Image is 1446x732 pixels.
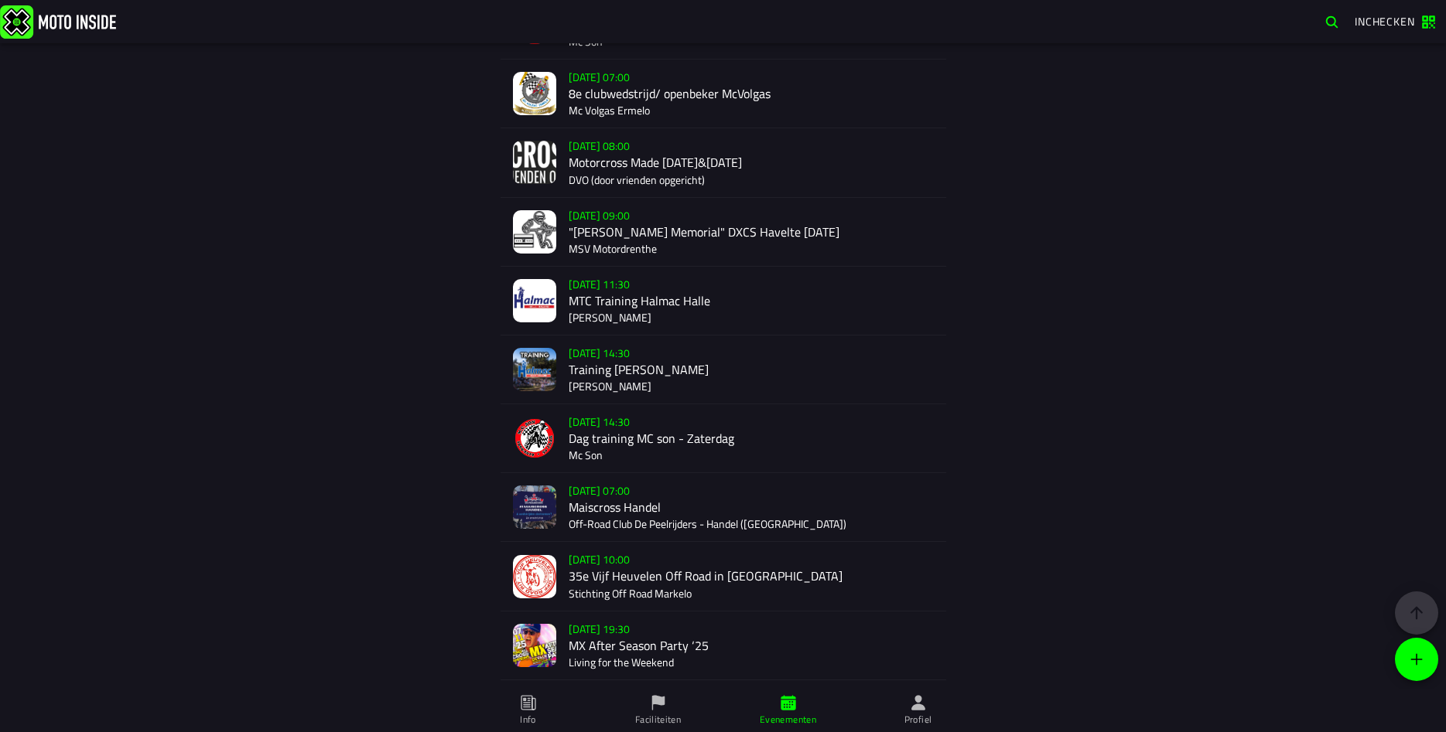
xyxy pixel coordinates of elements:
[501,128,946,197] a: event-image[DATE] 08:00Motorcross Made [DATE]&[DATE]DVO (door vrienden opgericht)
[1347,9,1443,34] a: Inchecken
[501,404,946,473] a: event-image[DATE] 14:30Dag training MC son - ZaterdagMc Son
[513,72,556,115] img: event-image
[501,60,946,128] a: event-image[DATE] 07:008e clubwedstrijd/ openbeker McVolgasMc Volgas Ermelo
[501,335,946,404] a: event-image[DATE] 14:30Training [PERSON_NAME][PERSON_NAME]
[520,713,535,727] ion-label: Info
[513,624,556,667] img: event-image
[513,485,556,529] img: event-image
[501,267,946,335] a: event-image[DATE] 11:30MTC Training Halmac Halle[PERSON_NAME]
[501,611,946,680] a: event-image[DATE] 19:30MX After Season Party ‘25Living for the Weekend
[513,279,556,322] img: event-image
[513,210,556,254] img: event-image
[513,348,556,391] img: event-image
[760,713,816,727] ion-label: Evenementen
[513,417,556,460] img: event-image
[904,713,932,727] ion-label: Profiel
[1355,13,1415,29] span: Inchecken
[635,713,681,727] ion-label: Faciliteiten
[501,473,946,542] a: event-image[DATE] 07:00Maiscross HandelOff-Road Club De Peelrijders - Handel ([GEOGRAPHIC_DATA])
[501,542,946,611] a: event-image[DATE] 10:0035e Vijf Heuvelen Off Road in [GEOGRAPHIC_DATA]Stichting Off Road Markelo
[501,198,946,267] a: event-image[DATE] 09:00"[PERSON_NAME] Memorial" DXCS Havelte [DATE]MSV Motordrenthe
[513,555,556,598] img: event-image
[513,141,556,184] img: event-image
